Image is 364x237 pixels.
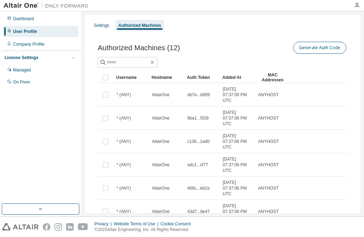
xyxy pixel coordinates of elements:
span: [DATE] 07:37:06 PM UTC [223,156,252,173]
button: Generate Auth Code [293,42,346,54]
div: User Profile [13,29,37,34]
span: 466c...eb2a [187,185,210,191]
span: * (ANY) [116,209,131,214]
div: Auth Token [187,72,217,83]
span: * (ANY) [116,139,131,144]
span: AltairOne [152,139,170,144]
span: ANYHOST [258,162,279,168]
span: 9ba1...f339 [187,115,209,121]
div: Username [116,72,146,83]
span: ANYHOST [258,92,279,98]
div: Settings [94,23,109,28]
span: AltairOne [152,92,170,98]
span: db7e...b899 [187,92,210,98]
div: MAC Addresses [258,72,288,83]
img: linkedin.svg [66,223,74,231]
div: Hostname [152,72,181,83]
span: a4c1...cf77 [187,162,208,168]
img: youtube.svg [78,223,88,231]
span: AltairOne [152,209,170,214]
div: Dashboard [13,16,34,22]
div: Managed [13,67,31,73]
div: On Prem [13,79,30,85]
span: ANYHOST [258,115,279,121]
span: [DATE] 07:37:00 PM UTC [223,86,252,103]
div: Website Terms of Use [114,221,160,227]
span: AltairOne [152,115,170,121]
img: facebook.svg [43,223,50,231]
img: instagram.svg [55,223,62,231]
span: * (ANY) [116,185,131,191]
span: [DATE] 07:37:06 PM UTC [223,110,252,127]
span: Authorized Machines (12) [98,44,180,52]
div: Privacy [95,221,114,227]
span: * (ANY) [116,92,131,98]
div: Company Profile [13,41,45,47]
div: Added At [222,72,252,83]
span: ANYHOST [258,139,279,144]
img: Altair One [4,2,92,9]
span: [DATE] 07:37:06 PM UTC [223,180,252,197]
div: License Settings [5,55,38,60]
img: altair_logo.svg [2,223,39,231]
span: * (ANY) [116,115,131,121]
span: c136...1ed0 [187,139,210,144]
span: ANYHOST [258,185,279,191]
span: AltairOne [152,162,170,168]
span: AltairOne [152,185,170,191]
span: * (ANY) [116,162,131,168]
p: © 2025 Altair Engineering, Inc. All Rights Reserved. [95,227,195,233]
span: [DATE] 07:37:06 PM UTC [223,203,252,220]
span: [DATE] 07:37:06 PM UTC [223,133,252,150]
span: 43d7...8e47 [187,209,210,214]
span: ANYHOST [258,209,279,214]
div: Authorized Machines [118,23,161,28]
div: Cookie Consent [160,221,195,227]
